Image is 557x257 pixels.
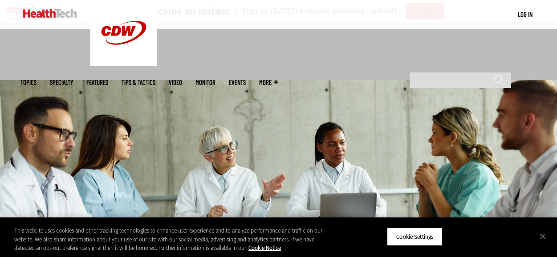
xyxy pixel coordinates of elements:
[20,79,37,86] span: Topics
[518,10,533,19] div: User menu
[90,59,157,68] a: CDW
[248,244,281,252] a: More information about your privacy
[229,79,246,86] a: Events
[518,10,533,18] a: Log in
[122,79,155,86] a: Tips & Tactics
[86,79,108,86] a: Features
[23,9,77,18] img: Home
[50,79,73,86] span: Specialty
[387,227,443,246] button: Cookie Settings
[533,226,553,246] button: Close
[169,79,182,86] a: Video
[195,79,215,86] a: MonITor
[14,226,334,253] div: This website uses cookies and other tracking technologies to enhance user experience and to analy...
[259,79,278,86] span: More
